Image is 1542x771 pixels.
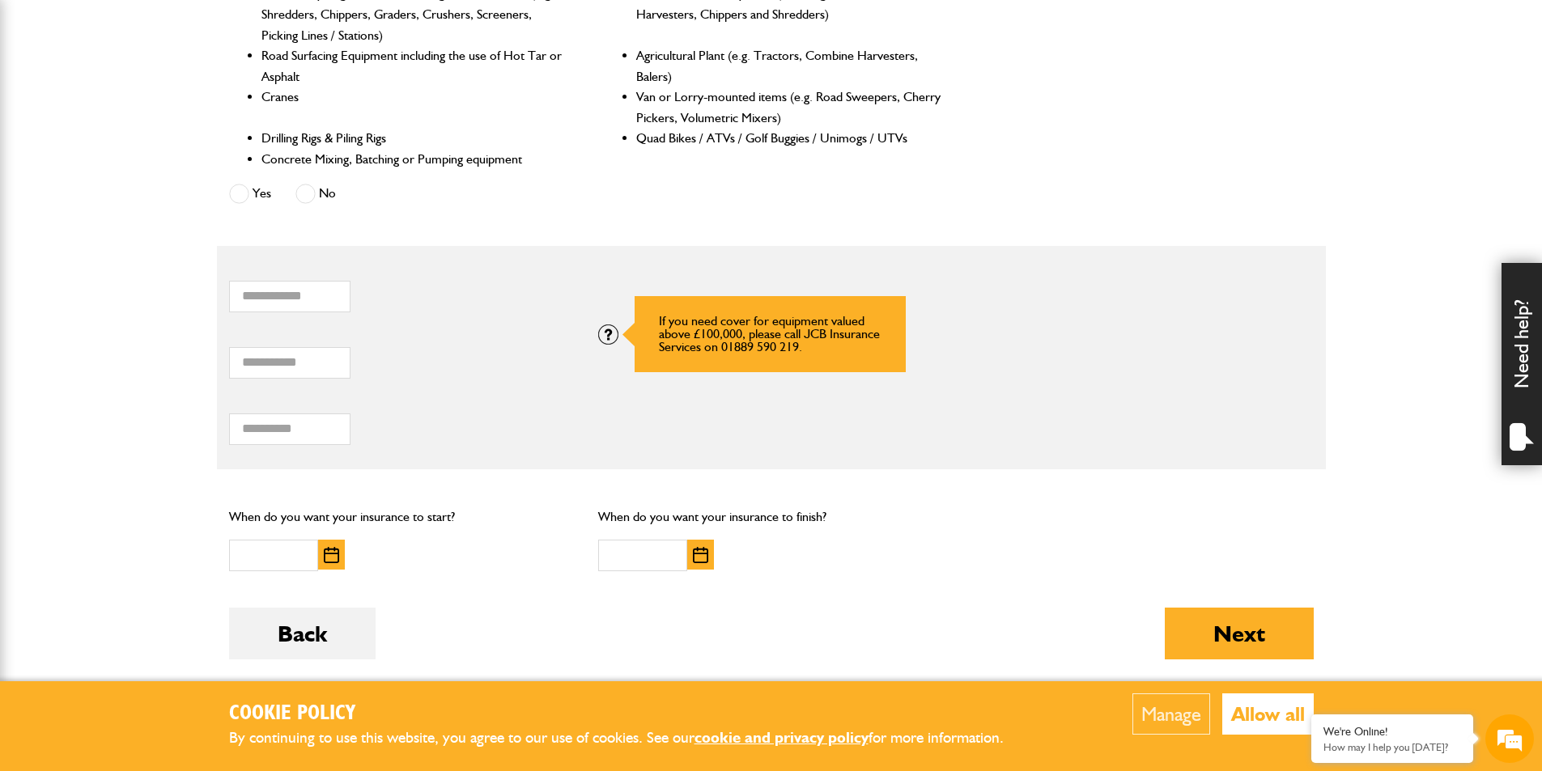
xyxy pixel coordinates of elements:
label: No [295,184,336,204]
div: Minimize live chat window [265,8,304,47]
input: Enter your email address [21,197,295,233]
img: Choose date [324,547,339,563]
button: Back [229,608,376,659]
img: d_20077148190_company_1631870298795_20077148190 [28,90,68,112]
li: Road Surfacing Equipment including the use of Hot Tar or Asphalt [261,45,568,87]
p: When do you want your insurance to finish? [598,506,944,527]
img: Choose date [693,547,708,563]
p: By continuing to use this website, you agree to our use of cookies. See our for more information. [229,726,1030,751]
h2: Cookie Policy [229,701,1030,727]
textarea: Type your message and hit 'Enter' [21,293,295,485]
li: Drilling Rigs & Piling Rigs [261,128,568,149]
em: Start Chat [220,498,294,520]
p: How may I help you today? [1323,741,1461,753]
div: We're Online! [1323,725,1461,739]
p: When do you want your insurance to start? [229,506,575,527]
li: Agricultural Plant (e.g. Tractors, Combine Harvesters, Balers) [636,45,943,87]
div: Need help? [1502,263,1542,465]
label: Yes [229,184,271,204]
input: Enter your phone number [21,245,295,281]
input: Enter your last name [21,150,295,185]
li: Van or Lorry-mounted items (e.g. Road Sweepers, Cherry Pickers, Volumetric Mixers) [636,87,943,128]
button: Next [1165,608,1314,659]
li: Quad Bikes / ATVs / Golf Buggies / Unimogs / UTVs [636,128,943,149]
li: Cranes [261,87,568,128]
p: If you need cover for equipment valued above £100,000, please call JCB Insurance Services on 0188... [659,315,881,354]
div: Chat with us now [84,91,272,112]
li: Concrete Mixing, Batching or Pumping equipment [261,149,568,170]
button: Allow all [1222,693,1314,735]
a: cookie and privacy policy [695,728,869,747]
button: Manage [1132,693,1210,735]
